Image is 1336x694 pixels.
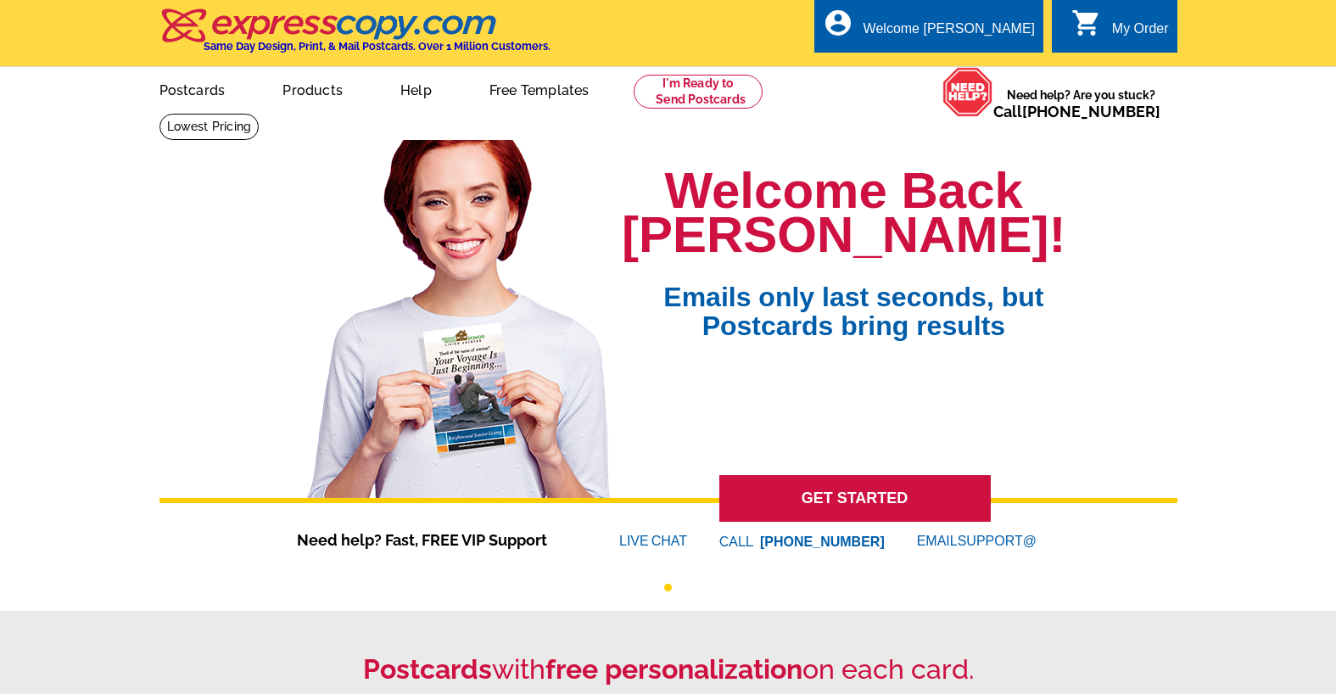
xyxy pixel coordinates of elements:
[373,69,459,109] a: Help
[719,475,991,522] a: GET STARTED
[297,126,622,498] img: welcome-back-logged-in.png
[864,21,1035,45] div: Welcome [PERSON_NAME]
[255,69,370,109] a: Products
[619,531,651,551] font: LIVE
[545,653,802,685] strong: free personalization
[1112,21,1169,45] div: My Order
[363,653,492,685] strong: Postcards
[297,529,568,551] span: Need help? Fast, FREE VIP Support
[664,584,672,591] button: 1 of 1
[462,69,617,109] a: Free Templates
[823,8,853,38] i: account_circle
[1022,103,1160,120] a: [PHONE_NUMBER]
[993,103,1160,120] span: Call
[1071,8,1102,38] i: shopping_cart
[958,531,1039,551] font: SUPPORT@
[641,257,1065,340] span: Emails only last seconds, but Postcards bring results
[619,534,687,548] a: LIVECHAT
[993,87,1169,120] span: Need help? Are you stuck?
[132,69,253,109] a: Postcards
[159,20,551,53] a: Same Day Design, Print, & Mail Postcards. Over 1 Million Customers.
[204,40,551,53] h4: Same Day Design, Print, & Mail Postcards. Over 1 Million Customers.
[622,169,1065,257] h1: Welcome Back [PERSON_NAME]!
[942,67,993,117] img: help
[159,653,1177,686] h2: with on each card.
[1071,19,1169,40] a: shopping_cart My Order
